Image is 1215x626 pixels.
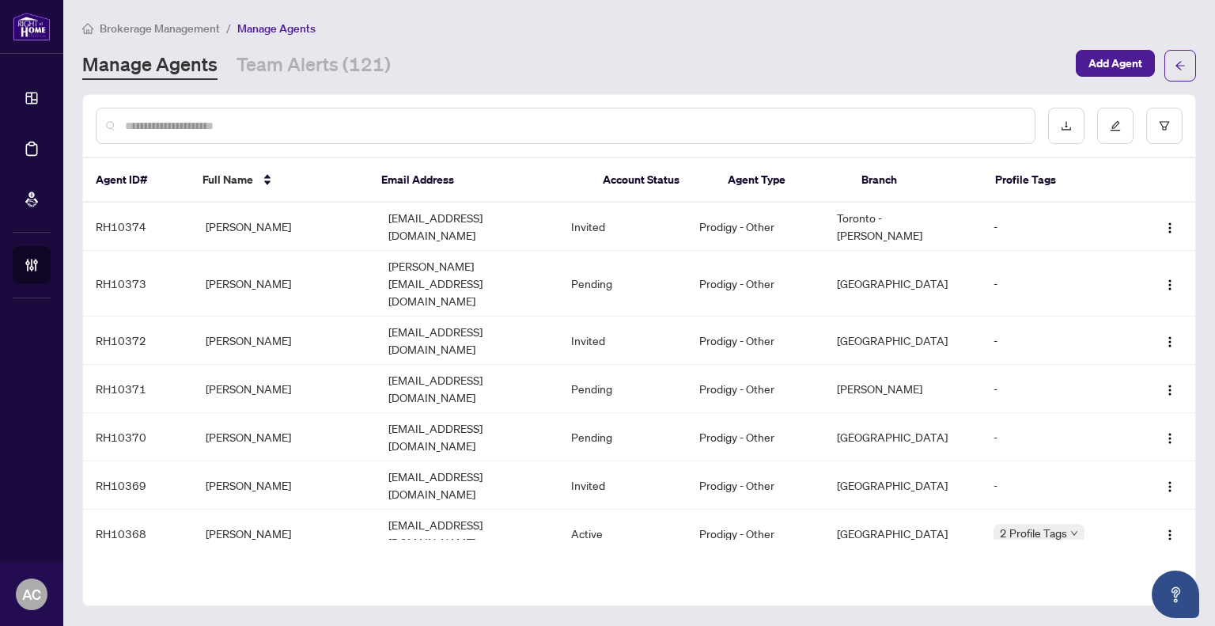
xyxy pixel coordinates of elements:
[558,365,687,413] td: Pending
[237,21,316,36] span: Manage Agents
[687,317,823,365] td: Prodigy - Other
[1157,376,1183,401] button: Logo
[981,413,1137,461] td: -
[687,203,823,251] td: Prodigy - Other
[237,51,391,80] a: Team Alerts (121)
[83,461,193,510] td: RH10369
[558,203,687,251] td: Invited
[1175,60,1186,71] span: arrow-left
[1152,571,1199,618] button: Open asap
[193,203,376,251] td: [PERSON_NAME]
[1157,424,1183,450] button: Logo
[83,203,193,251] td: RH10374
[376,317,558,365] td: [EMAIL_ADDRESS][DOMAIN_NAME]
[193,510,376,558] td: [PERSON_NAME]
[824,461,982,510] td: [GEOGRAPHIC_DATA]
[1159,120,1170,131] span: filter
[193,461,376,510] td: [PERSON_NAME]
[1088,51,1142,76] span: Add Agent
[981,251,1137,317] td: -
[376,203,558,251] td: [EMAIL_ADDRESS][DOMAIN_NAME]
[558,251,687,317] td: Pending
[376,365,558,413] td: [EMAIL_ADDRESS][DOMAIN_NAME]
[1157,214,1183,239] button: Logo
[193,251,376,317] td: [PERSON_NAME]
[558,461,687,510] td: Invited
[193,413,376,461] td: [PERSON_NAME]
[1157,521,1183,546] button: Logo
[1164,432,1176,445] img: Logo
[83,317,193,365] td: RH10372
[1157,328,1183,353] button: Logo
[83,413,193,461] td: RH10370
[193,365,376,413] td: [PERSON_NAME]
[824,203,982,251] td: Toronto - [PERSON_NAME]
[849,158,982,203] th: Branch
[590,158,715,203] th: Account Status
[226,19,231,37] li: /
[558,317,687,365] td: Invited
[22,583,41,605] span: AC
[558,413,687,461] td: Pending
[824,510,982,558] td: [GEOGRAPHIC_DATA]
[824,317,982,365] td: [GEOGRAPHIC_DATA]
[193,317,376,365] td: [PERSON_NAME]
[982,158,1134,203] th: Profile Tags
[1164,336,1176,348] img: Logo
[981,203,1137,251] td: -
[687,413,823,461] td: Prodigy - Other
[1157,271,1183,296] button: Logo
[82,51,218,80] a: Manage Agents
[1164,529,1176,541] img: Logo
[376,413,558,461] td: [EMAIL_ADDRESS][DOMAIN_NAME]
[82,23,93,34] span: home
[687,461,823,510] td: Prodigy - Other
[824,413,982,461] td: [GEOGRAPHIC_DATA]
[1076,50,1155,77] button: Add Agent
[1164,480,1176,493] img: Logo
[376,461,558,510] td: [EMAIL_ADDRESS][DOMAIN_NAME]
[1164,222,1176,234] img: Logo
[1070,529,1078,537] span: down
[83,158,190,203] th: Agent ID#
[981,461,1137,510] td: -
[1061,120,1072,131] span: download
[1157,472,1183,498] button: Logo
[376,510,558,558] td: [EMAIL_ADDRESS][DOMAIN_NAME]
[376,251,558,317] td: [PERSON_NAME][EMAIL_ADDRESS][DOMAIN_NAME]
[981,317,1137,365] td: -
[100,21,220,36] span: Brokerage Management
[202,171,253,188] span: Full Name
[824,365,982,413] td: [PERSON_NAME]
[824,251,982,317] td: [GEOGRAPHIC_DATA]
[715,158,849,203] th: Agent Type
[1146,108,1183,144] button: filter
[687,365,823,413] td: Prodigy - Other
[83,365,193,413] td: RH10371
[83,251,193,317] td: RH10373
[1048,108,1084,144] button: download
[1097,108,1134,144] button: edit
[687,251,823,317] td: Prodigy - Other
[369,158,590,203] th: Email Address
[190,158,368,203] th: Full Name
[13,12,51,41] img: logo
[1000,524,1067,542] span: 2 Profile Tags
[83,510,193,558] td: RH10368
[687,510,823,558] td: Prodigy - Other
[981,365,1137,413] td: -
[558,510,687,558] td: Active
[1164,279,1176,291] img: Logo
[1110,120,1121,131] span: edit
[1164,384,1176,396] img: Logo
